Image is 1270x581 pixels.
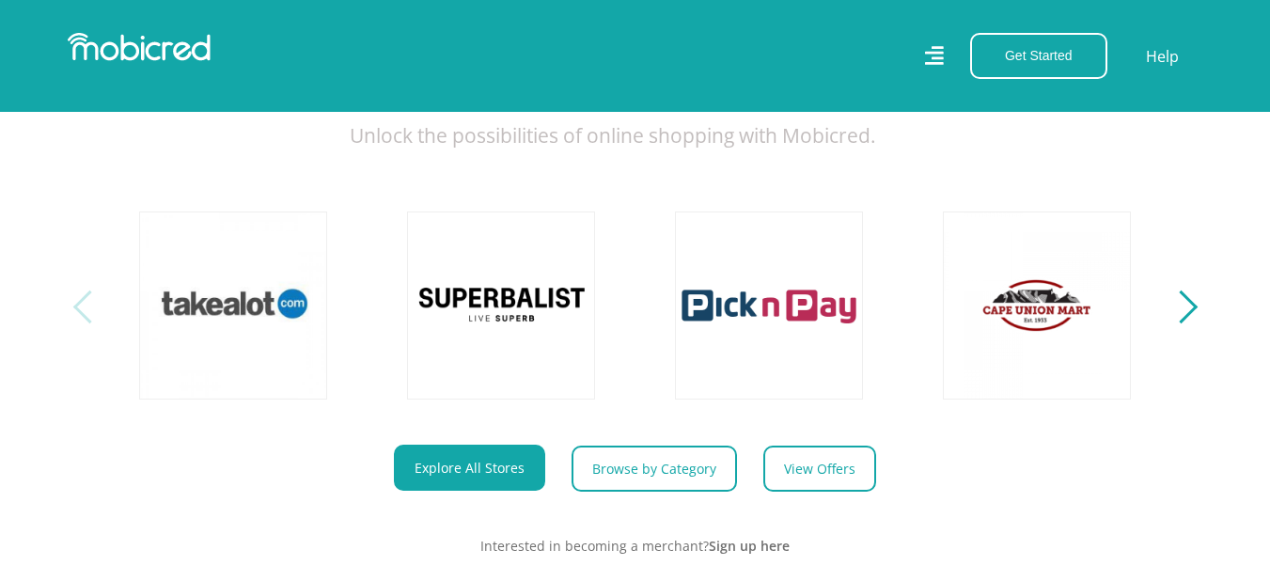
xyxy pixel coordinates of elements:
[1169,287,1193,324] button: Next
[763,446,876,492] a: View Offers
[1145,44,1180,69] a: Help
[78,287,102,324] button: Previous
[709,537,790,555] a: Sign up here
[114,536,1157,556] p: Interested in becoming a merchant?
[114,121,1157,151] p: Unlock the possibilities of online shopping with Mobicred.
[970,33,1107,79] button: Get Started
[68,33,211,61] img: Mobicred
[394,445,545,491] a: Explore All Stores
[572,446,737,492] a: Browse by Category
